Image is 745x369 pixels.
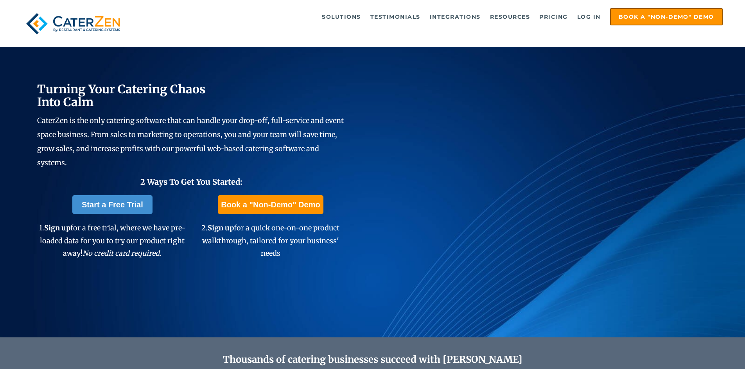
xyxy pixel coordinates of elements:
a: Testimonials [366,9,424,25]
a: Log in [573,9,605,25]
a: Integrations [426,9,485,25]
a: Pricing [535,9,572,25]
a: Solutions [318,9,365,25]
a: Book a "Non-Demo" Demo [610,8,723,25]
span: 2 Ways To Get You Started: [140,177,242,187]
div: Navigation Menu [142,8,723,25]
span: Sign up [44,223,70,232]
span: Turning Your Catering Chaos Into Calm [37,82,206,109]
img: caterzen [22,8,124,39]
a: Start a Free Trial [72,195,153,214]
span: Sign up [208,223,234,232]
a: Resources [486,9,534,25]
span: CaterZen is the only catering software that can handle your drop-off, full-service and event spac... [37,116,344,167]
em: No credit card required. [83,249,162,258]
a: Book a "Non-Demo" Demo [218,195,323,214]
h2: Thousands of catering businesses succeed with [PERSON_NAME] [75,354,671,365]
span: 2. for a quick one-on-one product walkthrough, tailored for your business' needs [201,223,339,258]
span: 1. for a free trial, where we have pre-loaded data for you to try our product right away! [39,223,185,258]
